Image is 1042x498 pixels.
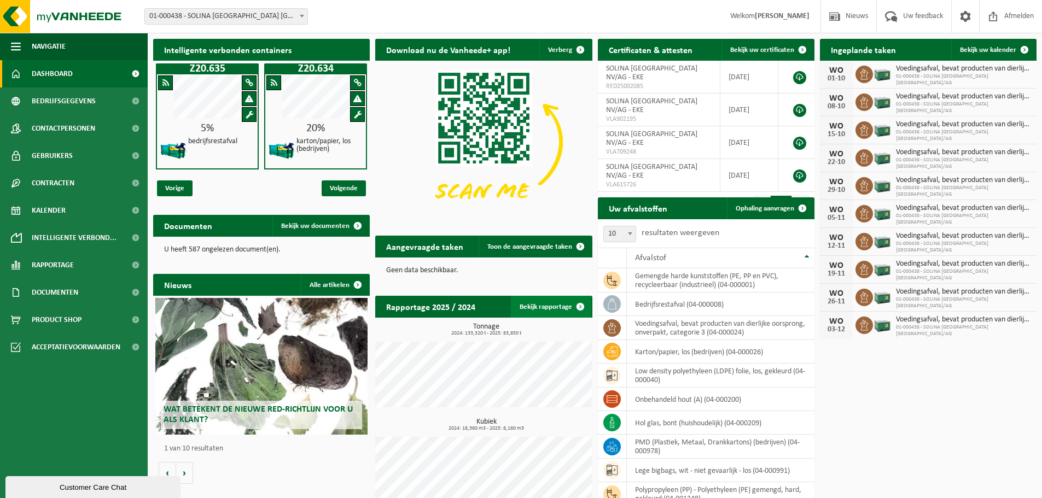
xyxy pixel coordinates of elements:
[720,159,779,192] td: [DATE]
[896,288,1031,296] span: Voedingsafval, bevat producten van dierlijke oorsprong, onverpakt, categorie 3
[157,180,193,196] span: Vorige
[896,92,1031,101] span: Voedingsafval, bevat producten van dierlijke oorsprong, onverpakt, categorie 3
[896,268,1031,282] span: 01-000438 - SOLINA [GEOGRAPHIC_DATA] [GEOGRAPHIC_DATA]/AG
[606,82,712,91] span: RED25002085
[606,180,712,189] span: VLA615726
[825,131,847,138] div: 15-10
[720,93,779,126] td: [DATE]
[604,226,636,242] span: 10
[896,65,1031,73] span: Voedingsafval, bevat producten van dierlijke oorsprong, onverpakt, categorie 3
[896,241,1031,254] span: 01-000438 - SOLINA [GEOGRAPHIC_DATA] [GEOGRAPHIC_DATA]/AG
[825,317,847,326] div: WO
[825,159,847,166] div: 22-10
[873,148,892,166] img: PB-LB-0680-HPE-GN-01
[627,340,814,364] td: karton/papier, los (bedrijven) (04-000026)
[164,405,353,424] span: Wat betekent de nieuwe RED-richtlijn voor u als klant?
[825,94,847,103] div: WO
[825,233,847,242] div: WO
[825,122,847,131] div: WO
[381,418,592,431] h3: Kubiek
[159,63,256,74] h1: Z20.635
[896,73,1031,86] span: 01-000438 - SOLINA [GEOGRAPHIC_DATA] [GEOGRAPHIC_DATA]/AG
[487,243,572,250] span: Toon de aangevraagde taken
[873,203,892,222] img: PB-LB-0680-HPE-GN-01
[896,232,1031,241] span: Voedingsafval, bevat producten van dierlijke oorsprong, onverpakt, categorie 3
[157,123,258,134] div: 5%
[272,215,369,237] a: Bekijk uw documenten
[155,298,368,435] a: Wat betekent de nieuwe RED-richtlijn voor u als klant?
[825,103,847,110] div: 08-10
[627,268,814,292] td: gemengde harde kunststoffen (PE, PP en PVC), recycleerbaar (industrieel) (04-000001)
[5,474,183,498] iframe: chat widget
[896,185,1031,198] span: 01-000438 - SOLINA [GEOGRAPHIC_DATA] [GEOGRAPHIC_DATA]/AG
[381,426,592,431] span: 2024: 18,360 m3 - 2025: 8,160 m3
[896,157,1031,170] span: 01-000438 - SOLINA [GEOGRAPHIC_DATA] [GEOGRAPHIC_DATA]/AG
[32,87,96,115] span: Bedrijfsgegevens
[720,126,779,159] td: [DATE]
[896,120,1031,129] span: Voedingsafval, bevat producten van dierlijke oorsprong, onverpakt, categorie 3
[32,60,73,87] span: Dashboard
[603,226,636,242] span: 10
[153,215,223,236] h2: Documenten
[606,65,697,81] span: SOLINA [GEOGRAPHIC_DATA] NV/AG - EKE
[896,204,1031,213] span: Voedingsafval, bevat producten van dierlijke oorsprong, onverpakt, categorie 3
[720,61,779,93] td: [DATE]
[606,130,697,147] span: SOLINA [GEOGRAPHIC_DATA] NV/AG - EKE
[32,33,66,60] span: Navigatie
[627,435,814,459] td: PMD (Plastiek, Metaal, Drankkartons) (bedrijven) (04-000978)
[322,180,366,196] span: Volgende
[375,39,521,60] h2: Download nu de Vanheede+ app!
[32,142,73,169] span: Gebruikers
[32,115,95,142] span: Contactpersonen
[188,138,237,145] h4: bedrijfsrestafval
[606,115,712,124] span: VLA902195
[896,176,1031,185] span: Voedingsafval, bevat producten van dierlijke oorsprong, onverpakt, categorie 3
[825,261,847,270] div: WO
[381,323,592,336] h3: Tonnage
[32,333,120,361] span: Acceptatievoorwaarden
[727,197,813,219] a: Ophaling aanvragen
[825,214,847,222] div: 05-11
[635,254,666,262] span: Afvalstof
[627,459,814,482] td: lege bigbags, wit - niet gevaarlijk - los (04-000991)
[281,222,350,230] span: Bekijk uw documenten
[32,169,74,197] span: Contracten
[721,39,813,61] a: Bekijk uw certificaten
[268,137,295,164] img: HK-XZ-20-GN-12
[825,206,847,214] div: WO
[479,236,591,257] a: Toon de aangevraagde taken
[627,316,814,340] td: voedingsafval, bevat producten van dierlijke oorsprong, onverpakt, categorie 3 (04-000024)
[145,9,307,24] span: 01-000438 - SOLINA BELGIUM NV/AG - EKE
[164,246,359,254] p: U heeft 587 ongelezen document(en).
[825,150,847,159] div: WO
[381,331,592,336] span: 2024: 133,320 t - 2025: 83,850 t
[873,92,892,110] img: PB-LB-0680-HPE-GN-01
[896,324,1031,337] span: 01-000438 - SOLINA [GEOGRAPHIC_DATA] [GEOGRAPHIC_DATA]/AG
[825,75,847,83] div: 01-10
[825,326,847,333] div: 03-12
[598,197,678,219] h2: Uw afvalstoffen
[375,236,474,257] h2: Aangevraagde taken
[32,251,74,279] span: Rapportage
[598,39,703,60] h2: Certificaten & attesten
[825,66,847,75] div: WO
[386,267,581,274] p: Geen data beschikbaar.
[627,388,814,411] td: onbehandeld hout (A) (04-000200)
[265,123,366,134] div: 20%
[825,298,847,306] div: 26-11
[32,197,66,224] span: Kalender
[873,64,892,83] img: PB-LB-0680-HPE-GN-01
[32,224,117,251] span: Intelligente verbond...
[873,120,892,138] img: PB-LB-0680-HPE-GN-01
[736,205,794,212] span: Ophaling aanvragen
[825,178,847,186] div: WO
[873,259,892,278] img: PB-LB-0680-HPE-GN-01
[144,8,308,25] span: 01-000438 - SOLINA BELGIUM NV/AG - EKE
[375,296,486,317] h2: Rapportage 2025 / 2024
[153,274,202,295] h2: Nieuws
[825,289,847,298] div: WO
[627,364,814,388] td: low density polyethyleen (LDPE) folie, los, gekleurd (04-000040)
[606,148,712,156] span: VLA709248
[896,129,1031,142] span: 01-000438 - SOLINA [GEOGRAPHIC_DATA] [GEOGRAPHIC_DATA]/AG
